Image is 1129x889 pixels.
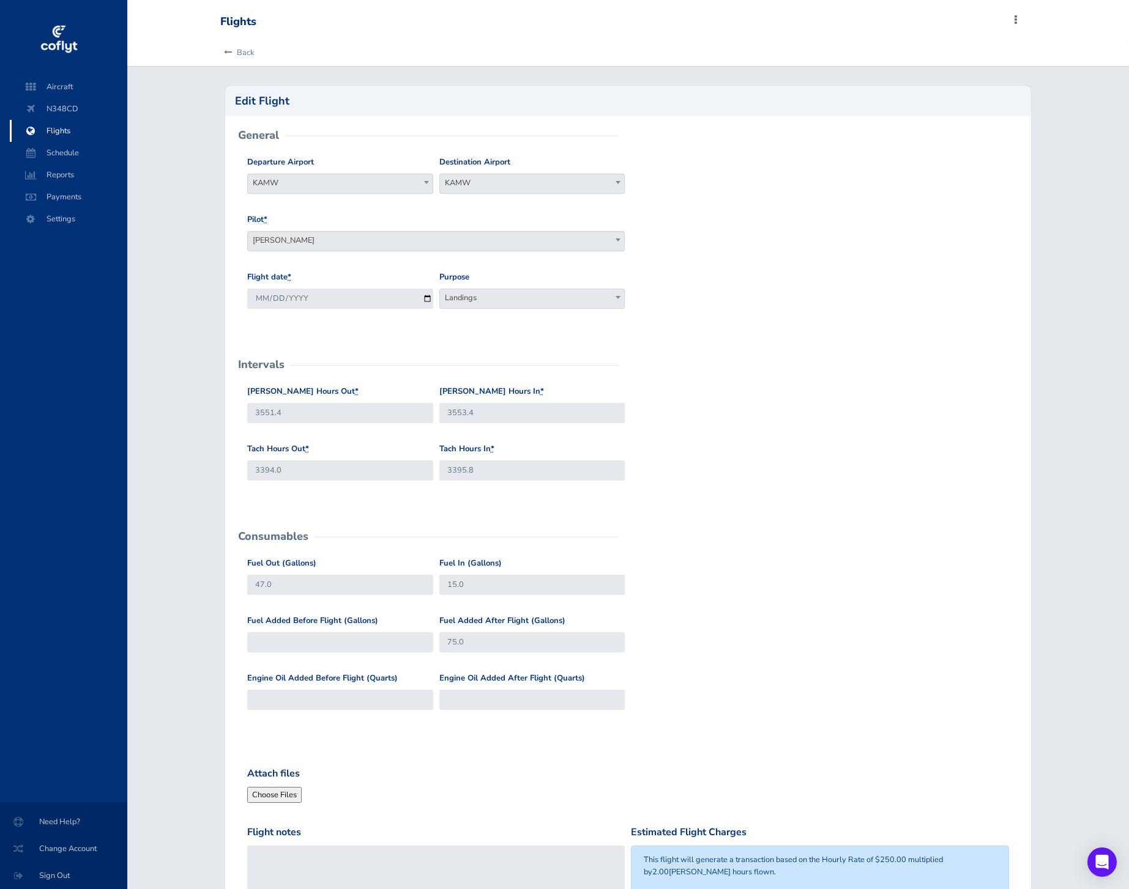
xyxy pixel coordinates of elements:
abbr: required [355,386,359,397]
label: Engine Oil Added Before Flight (Quarts) [247,672,398,685]
span: Settings [22,208,115,230]
label: Attach files [247,766,300,782]
label: Flight notes [247,825,301,841]
a: Back [220,39,254,66]
span: Colin Hurd [247,231,625,251]
p: This flight will generate a transaction based on the Hourly Rate of $250.00 multiplied by [PERSON... [644,854,996,879]
div: Flights [220,15,256,29]
span: KAMW [248,174,433,191]
label: Tach Hours In [439,443,494,456]
label: Engine Oil Added After Flight (Quarts) [439,672,585,685]
label: Purpose [439,271,469,284]
span: Flights [22,120,115,142]
span: Sign Out [15,865,113,887]
label: Fuel Added Before Flight (Gallons) [247,614,378,627]
abbr: required [491,443,494,454]
span: Schedule [22,142,115,164]
label: [PERSON_NAME] Hours Out [247,385,359,398]
img: coflyt logo [39,21,79,58]
span: Payments [22,186,115,208]
span: Colin Hurd [248,232,624,249]
label: Estimated Flight Charges [631,825,747,841]
div: Open Intercom Messenger [1087,847,1117,877]
label: Fuel Added After Flight (Gallons) [439,614,565,627]
h2: Intervals [238,359,285,370]
label: Destination Airport [439,156,510,169]
label: Fuel Out (Gallons) [247,557,316,570]
h2: Edit Flight [235,95,1021,106]
abbr: required [264,214,267,225]
span: Change Account [15,838,113,860]
label: Departure Airport [247,156,314,169]
label: Fuel In (Gallons) [439,557,502,570]
span: KAMW [439,174,625,194]
label: [PERSON_NAME] Hours In [439,385,544,398]
span: Landings [439,289,625,309]
span: N348CD [22,98,115,120]
span: KAMW [247,174,433,194]
span: 2.00 [652,866,669,877]
span: Aircraft [22,76,115,98]
label: Flight date [247,271,291,284]
label: Tach Hours Out [247,443,309,456]
span: KAMW [440,174,625,191]
label: Pilot [247,213,267,226]
span: Need Help? [15,811,113,833]
span: Reports [22,164,115,186]
h2: Consumables [238,531,308,542]
abbr: required [540,386,544,397]
span: Landings [440,289,625,306]
h2: General [238,130,279,141]
abbr: required [288,271,291,282]
abbr: required [305,443,309,454]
